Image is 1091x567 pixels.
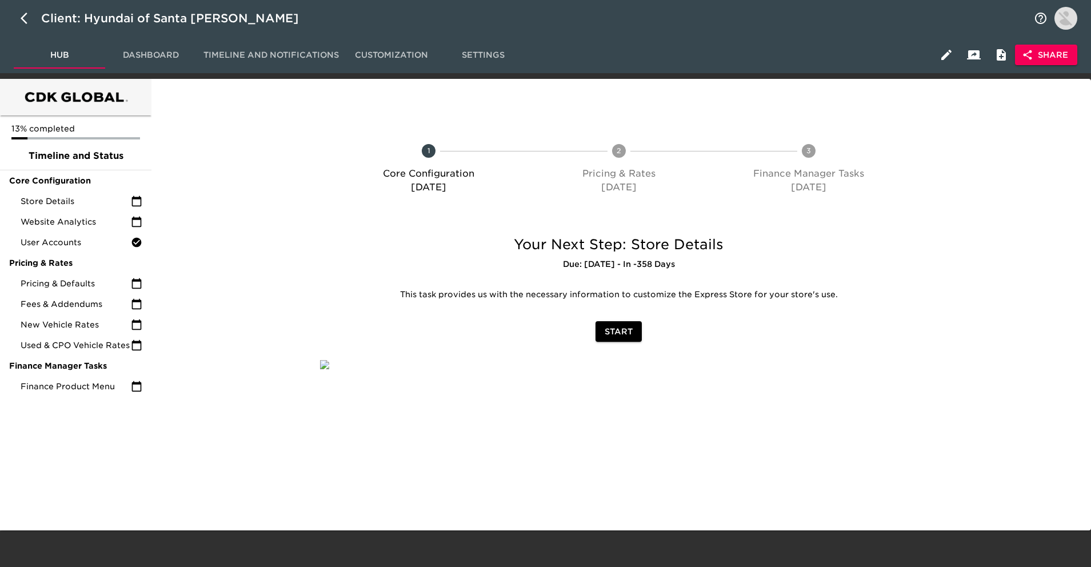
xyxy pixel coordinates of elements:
img: Profile [1054,7,1077,30]
span: Finance Product Menu [21,381,131,392]
button: notifications [1027,5,1054,32]
span: Hub [21,48,98,62]
p: Finance Manager Tasks [718,167,900,181]
span: Settings [444,48,522,62]
span: Website Analytics [21,216,131,227]
span: Share [1024,48,1068,62]
span: Dashboard [112,48,190,62]
button: Client View [960,41,988,69]
h5: Your Next Step: Store Details [320,235,918,254]
p: [DATE] [338,181,519,194]
h6: Due: [DATE] - In -358 Days [320,258,918,271]
span: Used & CPO Vehicle Rates [21,340,131,351]
p: [DATE] [718,181,900,194]
p: This task provides us with the necessary information to customize the Express Store for your stor... [329,289,909,301]
p: Core Configuration [338,167,519,181]
button: Share [1015,45,1077,66]
button: Internal Notes and Comments [988,41,1015,69]
p: [DATE] [528,181,709,194]
span: Core Configuration [9,175,142,186]
span: New Vehicle Rates [21,319,131,330]
span: User Accounts [21,237,131,248]
text: 1 [427,146,430,155]
p: 13% completed [11,123,140,134]
span: Pricing & Defaults [21,278,131,289]
img: qkibX1zbU72zw90W6Gan%2FTemplates%2FRjS7uaFIXtg43HUzxvoG%2F3e51d9d6-1114-4229-a5bf-f5ca567b6beb.jpg [320,360,329,369]
button: Start [596,321,642,342]
span: Start [605,325,633,339]
text: 2 [617,146,621,155]
span: Finance Manager Tasks [9,360,142,372]
span: Customization [353,48,430,62]
p: Pricing & Rates [528,167,709,181]
span: Pricing & Rates [9,257,142,269]
span: Fees & Addendums [21,298,131,310]
span: Store Details [21,195,131,207]
button: Edit Hub [933,41,960,69]
text: 3 [806,146,811,155]
div: Client: Hyundai of Santa [PERSON_NAME] [41,9,315,27]
span: Timeline and Notifications [203,48,339,62]
span: Timeline and Status [9,149,142,163]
